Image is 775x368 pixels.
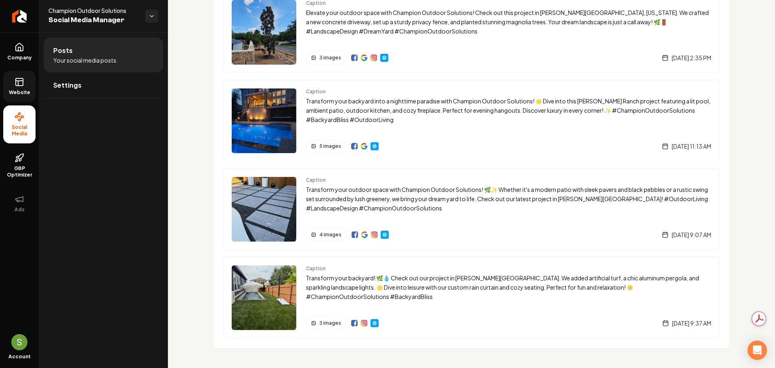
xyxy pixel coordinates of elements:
a: Company [3,36,36,67]
a: View on Instagram [371,55,377,61]
img: Facebook [351,55,358,61]
img: Website [381,55,387,61]
span: Social Media [3,124,36,137]
a: Website [3,71,36,102]
span: 3 images [319,55,341,61]
img: Rebolt Logo [12,10,27,23]
a: Post previewCaptionTransform your backyard! 🌿💧 Check out our project in [PERSON_NAME][GEOGRAPHIC_... [223,257,720,339]
img: Google [361,143,367,149]
span: GBP Optimizer [3,165,36,178]
span: [DATE] 11:13 AM [672,142,711,150]
span: Caption [306,88,711,95]
button: Open user button [11,334,27,350]
a: Settings [44,72,163,98]
span: 5 images [319,143,341,149]
a: GBP Optimizer [3,147,36,185]
img: Website [371,143,378,149]
a: View on Instagram [361,320,367,326]
a: View on Google Business Profile [361,143,367,149]
img: Facebook [351,320,358,326]
button: Ads [3,188,36,219]
img: Instagram [371,231,377,238]
span: [DATE] 2:35 PM [672,54,711,62]
a: View on Facebook [351,143,358,149]
span: 3 images [319,320,341,326]
a: View on Google Business Profile [361,55,367,61]
span: Your social media posts. [53,56,118,64]
a: View on Facebook [351,320,358,326]
span: Company [4,55,35,61]
img: Post preview [232,88,296,153]
span: [DATE] 9:37 AM [672,319,711,327]
span: 4 images [319,231,341,238]
img: Facebook [352,231,358,238]
span: [DATE] 9:07 AM [672,231,711,239]
span: Posts [53,46,73,55]
div: Open Intercom Messenger [748,341,767,360]
p: Transform your backyard! 🌿💧 Check out our project in [PERSON_NAME][GEOGRAPHIC_DATA]. We added art... [306,273,711,301]
p: Elevate your outdoor space with Champion Outdoor Solutions! Check out this project in [PERSON_NAM... [306,8,711,36]
a: View on Facebook [351,55,358,61]
span: Champion Outdoor Solutions [48,6,139,15]
a: Website [380,54,388,62]
a: View on Google Business Profile [361,231,368,238]
span: Account [8,353,31,360]
img: Post preview [232,177,296,242]
span: Website [6,89,34,96]
a: Website [371,142,379,150]
a: Post previewCaptionTransform your outdoor space with Champion Outdoor Solutions! 🌿✨ Whether it's ... [223,168,720,250]
span: Caption [306,265,711,272]
span: Ads [11,206,28,213]
img: Sales Champion [11,334,27,350]
img: Google [361,231,368,238]
a: Post previewCaptionTransform your backyard into a nighttime paradise with Champion Outdoor Soluti... [223,80,720,162]
span: Social Media Manager [48,15,139,26]
p: Transform your outdoor space with Champion Outdoor Solutions! 🌿✨ Whether it's a modern patio with... [306,185,711,212]
img: Website [381,231,388,238]
img: Google [361,55,367,61]
p: Transform your backyard into a nighttime paradise with Champion Outdoor Solutions! 🌟 Dive into th... [306,97,711,124]
img: Instagram [361,320,367,326]
a: Website [381,231,389,239]
a: Website [371,319,379,327]
span: Caption [306,177,711,183]
img: Post preview [232,265,296,330]
img: Website [371,320,378,326]
a: View on Facebook [352,231,358,238]
img: Instagram [371,55,377,61]
img: Facebook [351,143,358,149]
a: View on Instagram [371,231,377,238]
span: Settings [53,80,82,90]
